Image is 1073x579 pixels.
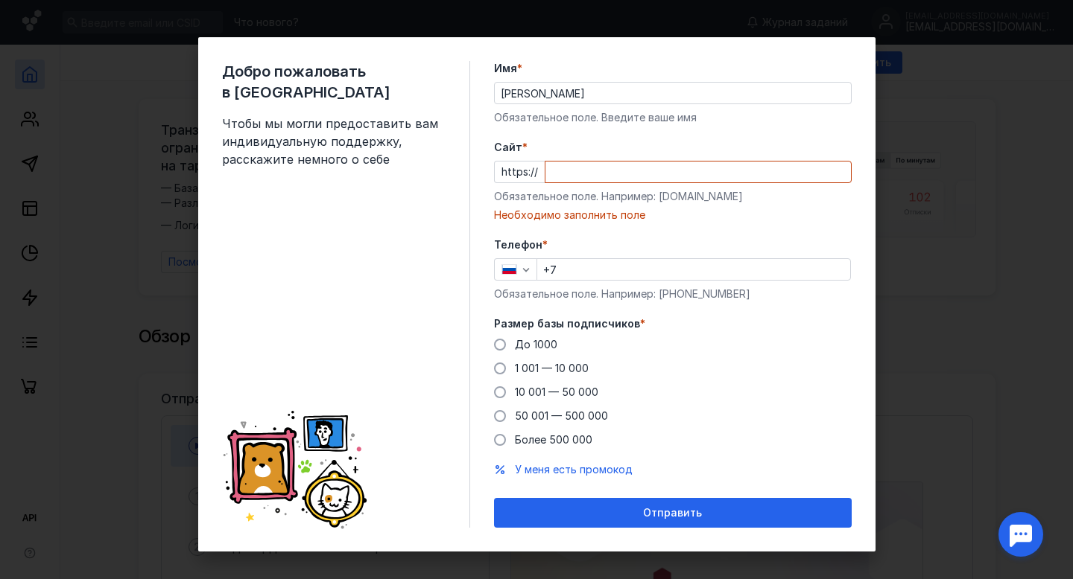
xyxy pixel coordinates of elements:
[494,237,542,252] span: Телефон
[494,498,852,528] button: Отправить
[494,110,852,125] div: Обязательное поле. Введите ваше имя
[515,362,589,374] span: 1 001 — 10 000
[515,462,633,477] button: У меня есть промокод
[515,409,608,422] span: 50 001 — 500 000
[515,338,557,351] span: До 1000
[494,208,852,223] div: Необходимо заполнить поле
[515,433,592,446] span: Более 500 000
[494,61,517,76] span: Имя
[494,316,640,331] span: Размер базы подписчиков
[515,463,633,476] span: У меня есть промокод
[494,189,852,204] div: Обязательное поле. Например: [DOMAIN_NAME]
[494,287,852,301] div: Обязательное поле. Например: [PHONE_NUMBER]
[643,507,702,519] span: Отправить
[494,140,522,155] span: Cайт
[222,61,446,103] span: Добро пожаловать в [GEOGRAPHIC_DATA]
[515,386,598,398] span: 10 001 — 50 000
[222,115,446,168] span: Чтобы мы могли предоставить вам индивидуальную поддержку, расскажите немного о себе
